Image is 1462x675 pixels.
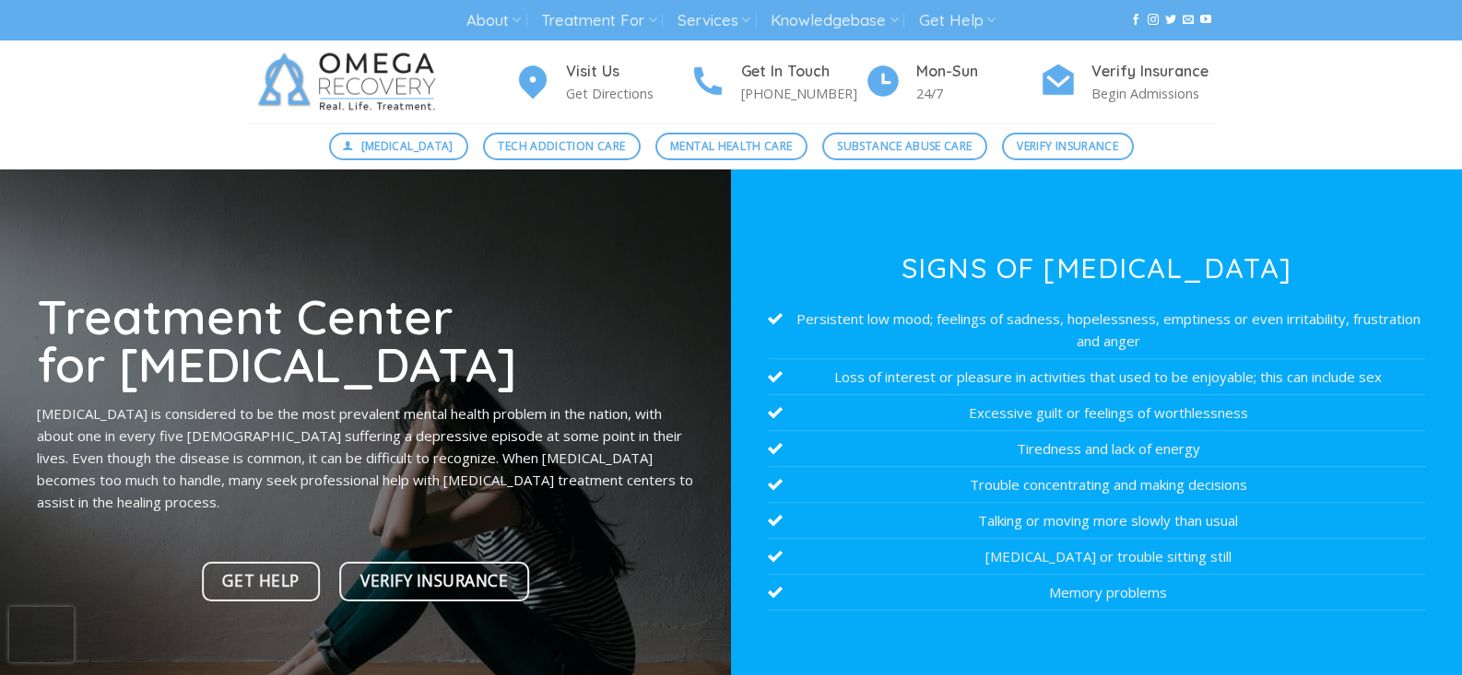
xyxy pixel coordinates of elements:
[1017,137,1118,155] span: Verify Insurance
[1091,60,1215,84] h4: Verify Insurance
[9,607,74,662] iframe: reCAPTCHA
[690,60,865,105] a: Get In Touch [PHONE_NUMBER]
[768,254,1426,282] h3: Signs of [MEDICAL_DATA]
[1040,60,1215,105] a: Verify Insurance Begin Admissions
[678,4,750,38] a: Services
[247,41,454,123] img: Omega Recovery
[768,539,1426,575] li: [MEDICAL_DATA] or trouble sitting still
[771,4,898,38] a: Knowledgebase
[566,60,690,84] h4: Visit Us
[768,359,1426,395] li: Loss of interest or pleasure in activities that used to be enjoyable; this can include sex
[1002,133,1134,160] a: Verify Insurance
[37,292,695,389] h1: Treatment Center for [MEDICAL_DATA]
[202,562,321,601] a: Get Help
[919,4,996,38] a: Get Help
[916,83,1040,104] p: 24/7
[498,137,625,155] span: Tech Addiction Care
[514,60,690,105] a: Visit Us Get Directions
[37,402,695,513] p: [MEDICAL_DATA] is considered to be the most prevalent mental health problem in the nation, with a...
[916,60,1040,84] h4: Mon-Sun
[329,133,469,160] a: [MEDICAL_DATA]
[822,133,987,160] a: Substance Abuse Care
[360,568,508,594] span: Verify Insurance
[222,568,299,594] span: Get Help
[483,133,641,160] a: Tech Addiction Care
[768,301,1426,359] li: Persistent low mood; feelings of sadness, hopelessness, emptiness or even irritability, frustrati...
[361,137,454,155] span: [MEDICAL_DATA]
[741,60,865,84] h4: Get In Touch
[768,431,1426,467] li: Tiredness and lack of energy
[1165,14,1176,27] a: Follow on Twitter
[1130,14,1141,27] a: Follow on Facebook
[655,133,808,160] a: Mental Health Care
[837,137,972,155] span: Substance Abuse Care
[1091,83,1215,104] p: Begin Admissions
[741,83,865,104] p: [PHONE_NUMBER]
[1200,14,1211,27] a: Follow on YouTube
[541,4,656,38] a: Treatment For
[466,4,521,38] a: About
[768,575,1426,611] li: Memory problems
[1183,14,1194,27] a: Send us an email
[768,467,1426,503] li: Trouble concentrating and making decisions
[768,395,1426,431] li: Excessive guilt or feelings of worthlessness
[566,83,690,104] p: Get Directions
[1148,14,1159,27] a: Follow on Instagram
[670,137,792,155] span: Mental Health Care
[768,503,1426,539] li: Talking or moving more slowly than usual
[340,562,530,601] a: Verify Insurance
